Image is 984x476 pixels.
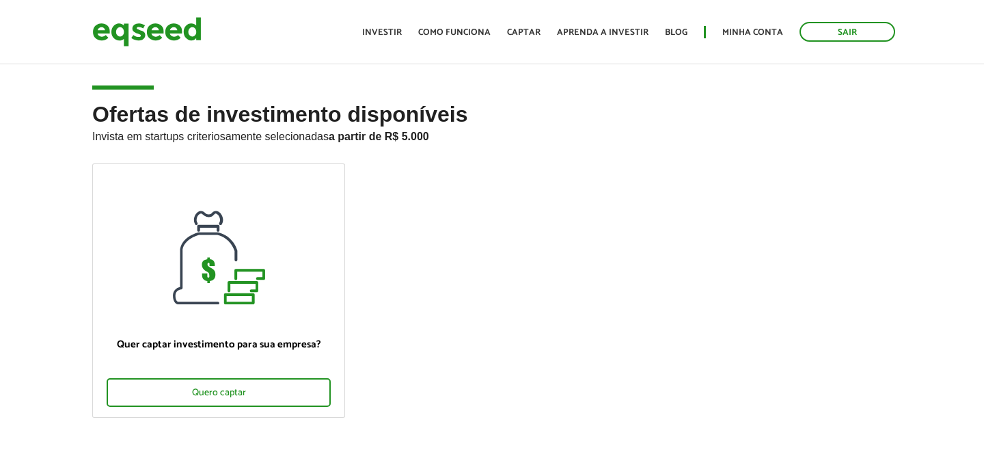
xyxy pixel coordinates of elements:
[92,127,892,143] p: Invista em startups criteriosamente selecionadas
[329,131,429,142] strong: a partir de R$ 5.000
[665,28,687,37] a: Blog
[418,28,491,37] a: Como funciona
[722,28,783,37] a: Minha conta
[107,378,331,407] div: Quero captar
[107,339,331,351] p: Quer captar investimento para sua empresa?
[557,28,648,37] a: Aprenda a investir
[799,22,895,42] a: Sair
[362,28,402,37] a: Investir
[92,14,202,50] img: EqSeed
[92,163,345,418] a: Quer captar investimento para sua empresa? Quero captar
[507,28,541,37] a: Captar
[92,103,892,163] h2: Ofertas de investimento disponíveis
